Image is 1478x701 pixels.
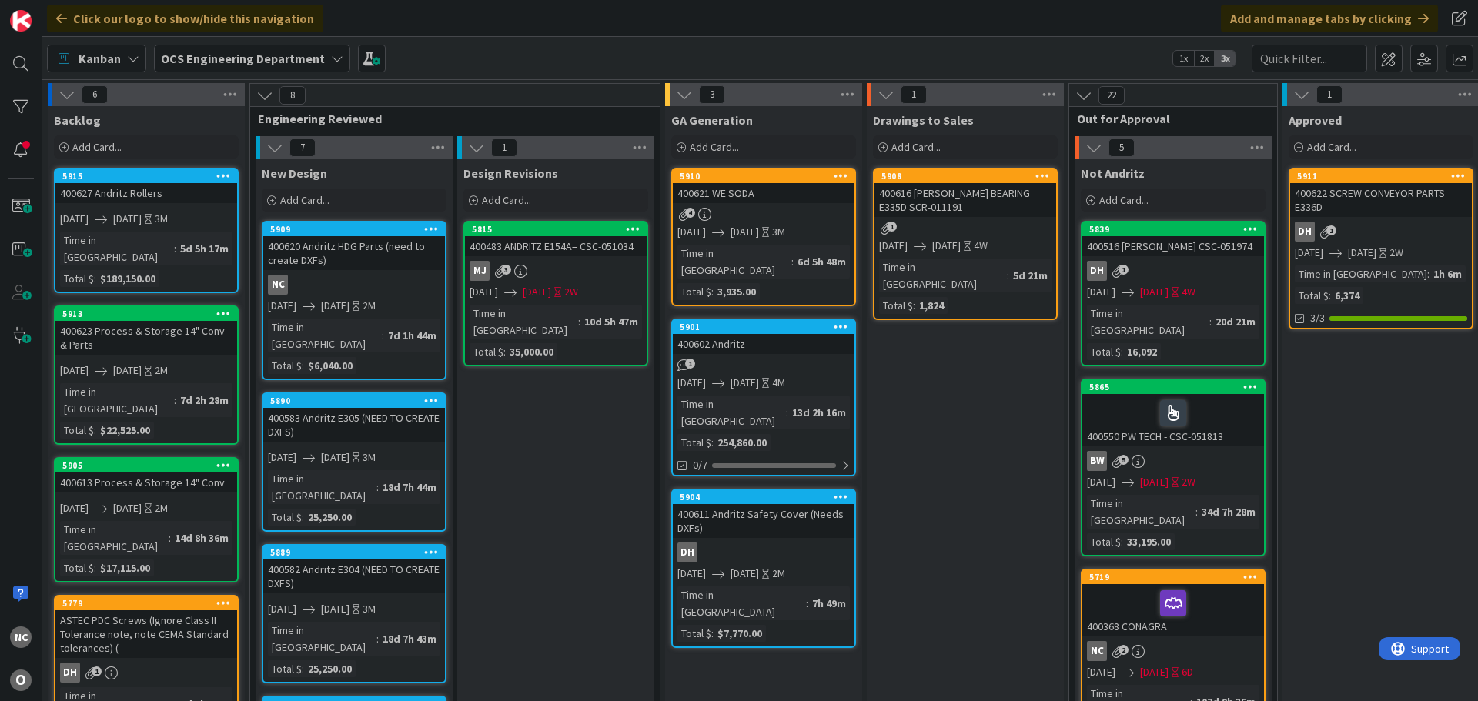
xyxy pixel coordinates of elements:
span: 1 [1119,265,1129,275]
div: 5779ASTEC PDC Screws (Ignore Class II Tolerance note, note CEMA Standard tolerances) ( [55,596,237,658]
span: Kanban [79,49,121,68]
span: [DATE] [1087,284,1115,300]
span: 4 [685,208,695,218]
span: [DATE] [1140,664,1169,680]
img: Visit kanbanzone.com [10,10,32,32]
div: Total $ [60,270,94,287]
div: 1,824 [915,297,948,314]
span: : [302,509,304,526]
div: 5719400368 CONAGRA [1082,570,1264,636]
div: $189,150.00 [96,270,159,287]
span: Approved [1289,112,1342,128]
span: : [711,434,714,451]
a: 5905400613 Process & Storage 14" Conv[DATE][DATE]2MTime in [GEOGRAPHIC_DATA]:14d 8h 36mTotal $:$1... [54,457,239,582]
span: [DATE] [1087,664,1115,680]
a: 5911400622 SCREW CONVEYOR PARTS E336DDH[DATE][DATE]2WTime in [GEOGRAPHIC_DATA]:1h 6mTotal $:6,3743/3 [1289,168,1473,329]
div: 5719 [1082,570,1264,584]
div: Time in [GEOGRAPHIC_DATA] [677,245,791,279]
div: 2M [363,298,376,314]
span: 2x [1194,51,1215,66]
div: 4W [1182,284,1195,300]
div: 400516 [PERSON_NAME] CSC-051974 [1082,236,1264,256]
span: : [1007,267,1009,284]
div: 7d 1h 44m [384,327,440,344]
div: 5d 5h 17m [176,240,232,257]
div: 5904400611 Andritz Safety Cover (Needs DXFs) [673,490,854,538]
span: Add Card... [280,193,329,207]
span: : [578,313,580,330]
span: : [786,404,788,421]
div: BW [1082,451,1264,471]
div: DH [1082,261,1264,281]
span: [DATE] [523,284,551,300]
span: [DATE] [1295,245,1323,261]
div: 5890 [263,394,445,408]
span: [DATE] [113,362,142,379]
div: 5905 [55,459,237,472]
div: 18d 7h 44m [379,479,440,496]
div: 5889400582 Andritz E304 (NEED TO CREATE DXFS) [263,546,445,593]
div: 400583 Andritz E305 (NEED TO CREATE DXFS) [263,408,445,442]
div: Total $ [470,343,503,360]
span: Out for Approval [1077,111,1258,126]
div: 5839400516 [PERSON_NAME] CSC-051974 [1082,222,1264,256]
div: 5909 [263,222,445,236]
a: 5904400611 Andritz Safety Cover (Needs DXFs)DH[DATE][DATE]2MTime in [GEOGRAPHIC_DATA]:7h 49mTotal... [671,489,856,648]
a: 5889400582 Andritz E304 (NEED TO CREATE DXFS)[DATE][DATE]3MTime in [GEOGRAPHIC_DATA]:18d 7h 43mTo... [262,544,446,683]
div: Time in [GEOGRAPHIC_DATA] [60,232,174,265]
span: [DATE] [60,500,89,516]
span: Add Card... [1307,140,1356,154]
div: 5815 [465,222,647,236]
div: 7d 2h 28m [176,392,232,409]
a: 5839400516 [PERSON_NAME] CSC-051974DH[DATE][DATE]4WTime in [GEOGRAPHIC_DATA]:20d 21mTotal $:16,092 [1081,221,1266,366]
span: : [1195,503,1198,520]
span: [DATE] [60,211,89,227]
div: O [10,669,32,691]
span: Backlog [54,112,101,128]
div: Time in [GEOGRAPHIC_DATA] [1087,305,1209,339]
div: 254,860.00 [714,434,771,451]
span: : [94,559,96,576]
span: [DATE] [268,449,296,466]
div: Time in [GEOGRAPHIC_DATA] [268,622,376,656]
div: 13d 2h 16m [788,404,850,421]
div: ASTEC PDC Screws (Ignore Class II Tolerance note, note CEMA Standard tolerances) ( [55,610,237,658]
div: Time in [GEOGRAPHIC_DATA] [677,586,806,620]
span: Not Andritz [1081,165,1145,181]
div: Total $ [60,422,94,439]
span: [DATE] [731,566,759,582]
div: 33,195.00 [1123,533,1175,550]
span: [DATE] [268,601,296,617]
div: 35,000.00 [506,343,557,360]
span: [DATE] [470,284,498,300]
span: : [376,630,379,647]
div: 5909 [270,224,445,235]
div: 400616 [PERSON_NAME] BEARING E335D SCR-011191 [874,183,1056,217]
div: Total $ [1087,343,1121,360]
a: 5913400623 Process & Storage 14" Conv & Parts[DATE][DATE]2MTime in [GEOGRAPHIC_DATA]:7d 2h 28mTot... [54,305,239,445]
b: OCS Engineering Department [161,51,325,66]
span: 3x [1215,51,1236,66]
div: NC [1082,641,1264,661]
span: Engineering Reviewed [258,111,640,126]
div: 5815 [472,224,647,235]
span: 1 [1316,85,1343,104]
a: 5908400616 [PERSON_NAME] BEARING E335D SCR-011191[DATE][DATE]4WTime in [GEOGRAPHIC_DATA]:5d 21mTo... [873,168,1058,320]
div: 400613 Process & Storage 14" Conv [55,472,237,492]
span: GA Generation [671,112,753,128]
span: [DATE] [879,238,908,254]
span: [DATE] [113,500,142,516]
div: Total $ [268,357,302,374]
div: 5889 [263,546,445,559]
div: 5908400616 [PERSON_NAME] BEARING E335D SCR-011191 [874,169,1056,217]
div: NC [268,275,288,295]
div: 2M [155,362,168,379]
div: 3M [363,449,376,466]
div: 5911 [1297,171,1472,182]
div: 5908 [874,169,1056,183]
div: Add and manage tabs by clicking [1221,5,1438,32]
div: Time in [GEOGRAPHIC_DATA] [1087,495,1195,529]
span: [DATE] [321,601,349,617]
span: : [169,529,171,546]
div: 400622 SCREW CONVEYOR PARTS E336D [1290,183,1472,217]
